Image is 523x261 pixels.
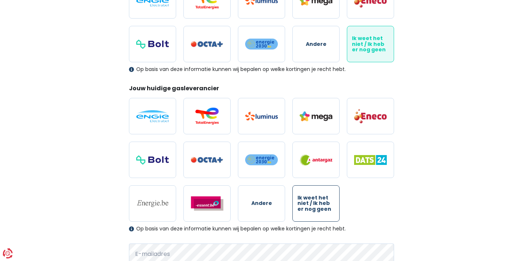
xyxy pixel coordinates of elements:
img: Bolt [136,40,169,49]
img: Dats 24 [354,155,387,165]
img: Energie.be [136,199,169,207]
img: Energie2030 [245,38,278,50]
span: Andere [251,201,272,206]
img: Bolt [136,155,169,165]
div: Op basis van deze informatie kunnen wij bepalen op welke kortingen je recht hebt. [129,66,394,72]
img: Eneco [354,108,387,124]
img: Mega [300,111,332,121]
span: Andere [306,41,327,47]
legend: Jouw huidige gasleverancier [129,84,394,95]
div: Op basis van deze informatie kunnen wij bepalen op welke kortingen je recht hebt. [129,226,394,232]
img: Octa+ [191,41,223,47]
img: Energie2030 [245,154,278,166]
img: Essent [191,196,223,211]
span: Ik weet het niet / Ik heb er nog geen [352,36,389,52]
img: Antargaz [300,154,332,166]
img: Octa+ [191,157,223,163]
img: Engie / Electrabel [136,110,169,122]
img: Luminus [245,112,278,120]
span: Ik weet het niet / Ik heb er nog geen [297,195,335,212]
img: Total Energies / Lampiris [191,107,223,125]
